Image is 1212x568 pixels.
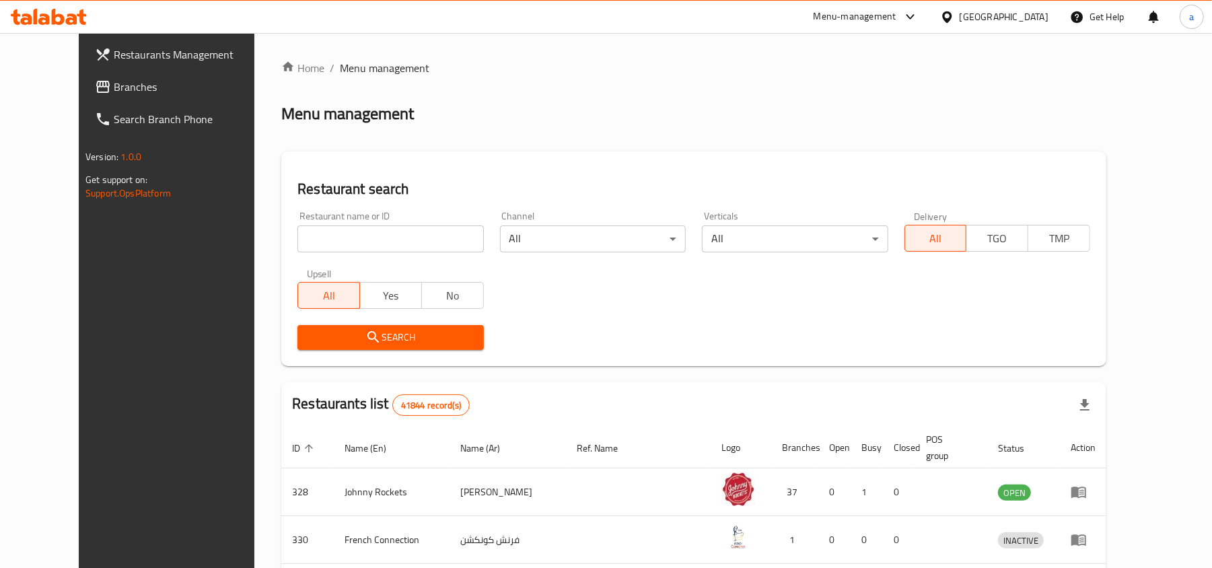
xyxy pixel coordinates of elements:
div: All [702,225,888,252]
th: Action [1060,427,1106,468]
span: No [427,286,478,306]
td: 0 [818,516,851,564]
span: OPEN [998,485,1031,501]
div: Menu [1071,532,1096,548]
span: TGO [972,229,1023,248]
span: 41844 record(s) [393,399,469,412]
span: All [304,286,355,306]
span: Version: [85,148,118,166]
td: 330 [281,516,334,564]
td: [PERSON_NAME] [450,468,567,516]
span: INACTIVE [998,533,1044,548]
td: French Connection [334,516,450,564]
img: French Connection [721,520,755,554]
span: All [911,229,962,248]
span: 1.0.0 [120,148,141,166]
button: All [904,225,967,252]
nav: breadcrumb [281,60,1106,76]
th: Closed [883,427,915,468]
td: 0 [883,516,915,564]
a: Search Branch Phone [84,103,281,135]
th: Open [818,427,851,468]
a: Support.OpsPlatform [85,184,171,202]
td: 1 [851,468,883,516]
div: Menu [1071,484,1096,500]
span: ID [292,440,318,456]
th: Branches [771,427,818,468]
label: Upsell [307,269,332,278]
span: Search [308,329,472,346]
h2: Restaurant search [297,179,1090,199]
img: Johnny Rockets [721,472,755,506]
span: Name (En) [345,440,404,456]
span: POS group [926,431,971,464]
li: / [330,60,334,76]
td: 37 [771,468,818,516]
td: 0 [851,516,883,564]
h2: Restaurants list [292,394,470,416]
div: Export file [1069,389,1101,421]
label: Delivery [914,211,948,221]
div: [GEOGRAPHIC_DATA] [960,9,1048,24]
span: Menu management [340,60,429,76]
span: Search Branch Phone [114,111,271,127]
td: 0 [883,468,915,516]
button: TGO [966,225,1028,252]
th: Logo [711,427,771,468]
span: Get support on: [85,171,147,188]
div: Menu-management [814,9,896,25]
button: Search [297,325,483,350]
a: Restaurants Management [84,38,281,71]
h2: Menu management [281,103,414,125]
th: Busy [851,427,883,468]
td: 328 [281,468,334,516]
td: Johnny Rockets [334,468,450,516]
div: All [500,225,686,252]
input: Search for restaurant name or ID.. [297,225,483,252]
span: a [1189,9,1194,24]
span: Branches [114,79,271,95]
span: Status [998,440,1042,456]
a: Home [281,60,324,76]
span: Restaurants Management [114,46,271,63]
span: Name (Ar) [460,440,518,456]
button: All [297,282,360,309]
button: No [421,282,484,309]
td: فرنش كونكشن [450,516,567,564]
div: Total records count [392,394,470,416]
span: TMP [1034,229,1085,248]
span: Yes [365,286,417,306]
a: Branches [84,71,281,103]
div: INACTIVE [998,532,1044,548]
button: Yes [359,282,422,309]
td: 1 [771,516,818,564]
span: Ref. Name [577,440,636,456]
td: 0 [818,468,851,516]
button: TMP [1028,225,1090,252]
